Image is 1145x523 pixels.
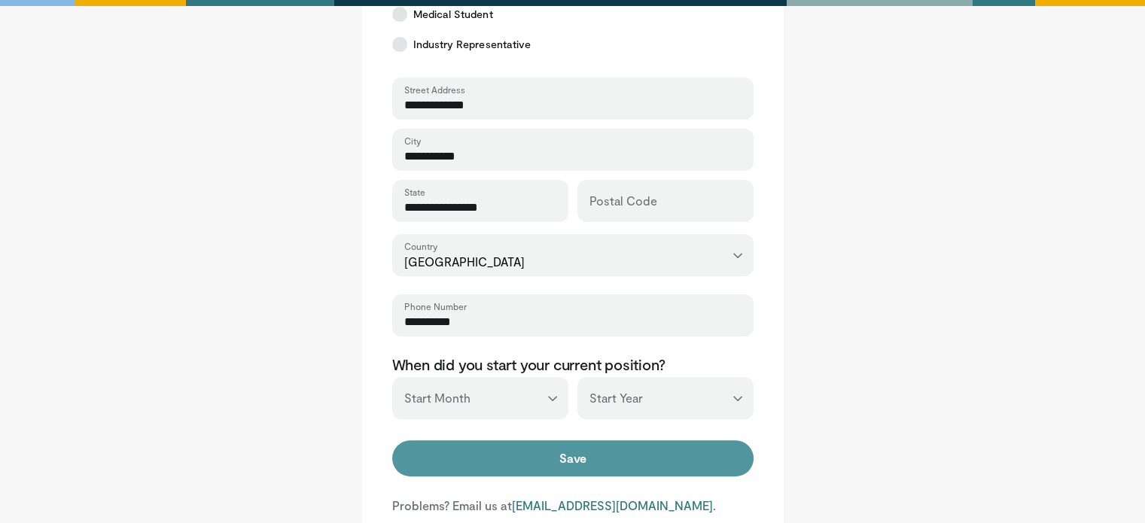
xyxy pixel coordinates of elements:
label: City [404,135,421,147]
label: Street Address [404,84,465,96]
p: When did you start your current position? [392,354,754,374]
p: Problems? Email us at . [392,497,754,514]
label: State [404,186,425,198]
label: Postal Code [589,186,657,216]
button: Save [392,440,754,476]
label: Phone Number [404,300,467,312]
a: [EMAIL_ADDRESS][DOMAIN_NAME] [512,498,713,512]
span: Industry Representative [413,37,531,52]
